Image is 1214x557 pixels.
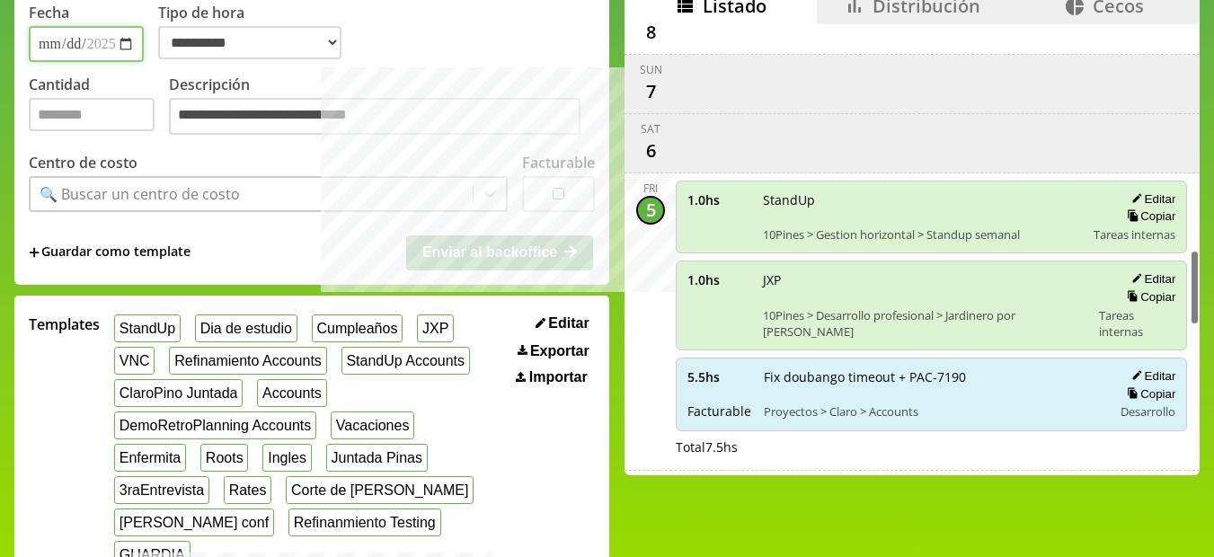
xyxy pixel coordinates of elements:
[636,137,665,165] div: 6
[1126,368,1175,384] button: Editar
[1121,208,1175,224] button: Copiar
[195,314,297,342] button: Dia de estudio
[312,314,403,342] button: Cumpleaños
[286,476,474,504] button: Corte de [PERSON_NAME]
[29,75,169,140] label: Cantidad
[114,508,274,536] button: [PERSON_NAME] conf
[114,379,243,407] button: ClaroPino Juntada
[29,153,137,172] label: Centro de costo
[763,271,1086,288] span: JXP
[114,411,316,439] button: DemoRetroPlanning Accounts
[687,271,750,288] span: 1.0 hs
[158,3,356,62] label: Tipo de hora
[169,347,326,375] button: Refinamiento Accounts
[417,314,454,342] button: JXP
[1121,289,1175,305] button: Copiar
[29,243,40,262] span: +
[114,444,186,472] button: Enfermita
[40,184,240,204] div: 🔍 Buscar un centro de costo
[331,411,414,439] button: Vacaciones
[1094,226,1175,243] span: Tareas internas
[625,24,1200,473] div: scrollable content
[641,121,660,137] div: Sat
[29,98,155,131] input: Cantidad
[200,444,248,472] button: Roots
[636,77,665,106] div: 7
[288,508,441,536] button: Refinanmiento Testing
[257,379,326,407] button: Accounts
[114,314,181,342] button: StandUp
[548,315,589,332] span: Editar
[114,347,155,375] button: VNC
[764,403,1100,420] span: Proyectos > Claro > Accounts
[763,226,1081,243] span: 10Pines > Gestion horizontal > Standup semanal
[1121,386,1175,402] button: Copiar
[169,98,580,136] textarea: Descripción
[640,62,662,77] div: Sun
[224,476,271,504] button: Rates
[262,444,311,472] button: Ingles
[169,75,595,140] label: Descripción
[1099,307,1175,340] span: Tareas internas
[29,314,100,334] span: Templates
[529,369,588,385] span: Importar
[764,368,1100,385] span: Fix doubango timeout + PAC-7190
[530,343,589,359] span: Exportar
[1126,271,1175,287] button: Editar
[763,307,1086,340] span: 10Pines > Desarrollo profesional > Jardinero por [PERSON_NAME]
[687,191,750,208] span: 1.0 hs
[326,444,428,472] button: Juntada Pinas
[522,153,595,172] label: Facturable
[636,196,665,225] div: 5
[676,438,1187,455] div: Total 7.5 hs
[29,243,191,262] span: +Guardar como template
[763,191,1081,208] span: StandUp
[530,314,595,332] button: Editar
[687,402,751,420] span: Facturable
[1126,191,1175,207] button: Editar
[636,18,665,47] div: 8
[114,476,209,504] button: 3raEntrevista
[158,26,341,59] select: Tipo de hora
[512,342,595,360] button: Exportar
[687,368,751,385] span: 5.5 hs
[643,181,658,196] div: Fri
[341,347,470,375] button: StandUp Accounts
[1121,403,1175,420] span: Desarrollo
[29,3,69,22] label: Fecha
